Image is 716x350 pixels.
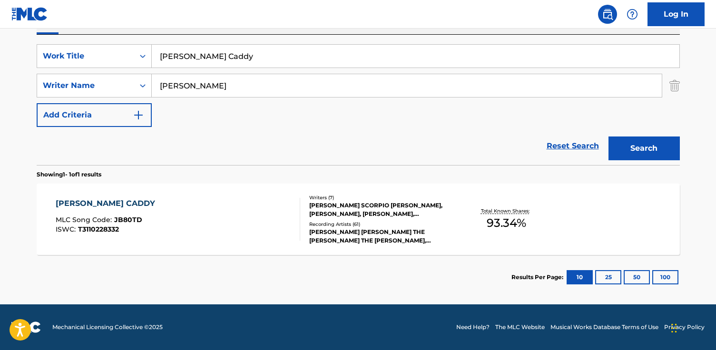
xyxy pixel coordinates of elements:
[671,314,677,342] div: Drag
[624,270,650,284] button: 50
[309,194,453,201] div: Writers ( 7 )
[511,273,566,282] p: Results Per Page:
[664,323,705,331] a: Privacy Policy
[647,2,705,26] a: Log In
[56,198,160,209] div: [PERSON_NAME] CADDY
[598,5,617,24] a: Public Search
[309,221,453,228] div: Recording Artists ( 61 )
[43,50,128,62] div: Work Title
[495,323,545,331] a: The MLC Website
[11,321,41,333] img: logo
[456,323,490,331] a: Need Help?
[627,9,638,20] img: help
[309,228,453,245] div: [PERSON_NAME] [PERSON_NAME] THE [PERSON_NAME] THE [PERSON_NAME],[PERSON_NAME] [PERSON_NAME] THE [...
[78,225,119,233] span: T3110228332
[669,74,680,97] img: Delete Criterion
[37,184,680,255] a: [PERSON_NAME] CADDYMLC Song Code:JB80TDISWC:T3110228332Writers (7)[PERSON_NAME] SCORPIO [PERSON_N...
[550,323,658,331] a: Musical Works Database Terms of Use
[114,215,142,224] span: JB80TD
[567,270,593,284] button: 10
[56,215,114,224] span: MLC Song Code :
[652,270,678,284] button: 100
[481,207,532,214] p: Total Known Shares:
[52,323,163,331] span: Mechanical Licensing Collective © 2025
[608,136,680,160] button: Search
[595,270,621,284] button: 25
[37,103,152,127] button: Add Criteria
[133,109,144,121] img: 9d2ae6d4665cec9f34b9.svg
[43,80,128,91] div: Writer Name
[602,9,613,20] img: search
[56,225,78,233] span: ISWC :
[668,304,716,350] iframe: Chat Widget
[487,214,526,232] span: 93.34 %
[623,5,642,24] div: Help
[309,201,453,218] div: [PERSON_NAME] SCORPIO [PERSON_NAME], [PERSON_NAME], [PERSON_NAME], [PERSON_NAME] [PERSON_NAME], [...
[11,7,48,21] img: MLC Logo
[37,170,101,179] p: Showing 1 - 1 of 1 results
[37,44,680,165] form: Search Form
[542,136,604,156] a: Reset Search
